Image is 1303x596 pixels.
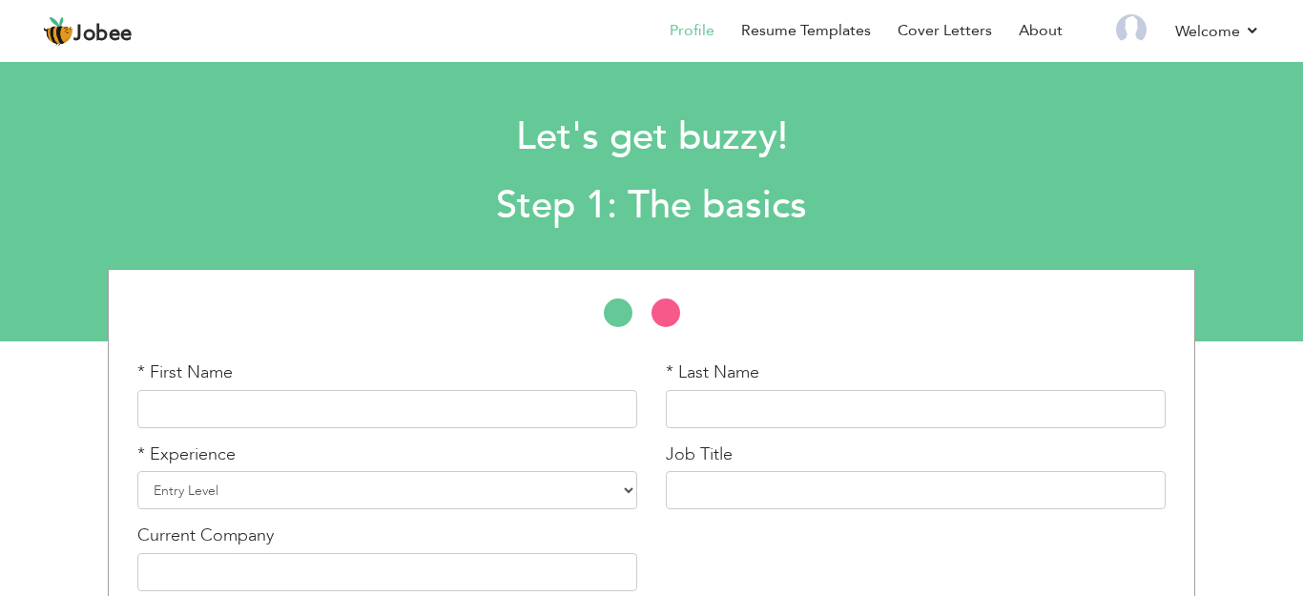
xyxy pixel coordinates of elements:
a: Welcome [1175,20,1260,43]
label: * First Name [137,360,233,385]
a: Cover Letters [898,20,992,42]
label: Job Title [666,442,733,467]
h2: Step 1: The basics [177,181,1127,231]
label: * Experience [137,442,236,467]
a: Profile [670,20,714,42]
a: About [1019,20,1063,42]
a: Resume Templates [741,20,871,42]
label: Current Company [137,524,274,548]
label: * Last Name [666,360,759,385]
a: Jobee [43,16,133,47]
img: jobee.io [43,16,73,47]
img: Profile Img [1116,14,1147,45]
h1: Let's get buzzy! [177,113,1127,162]
span: Jobee [73,24,133,45]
